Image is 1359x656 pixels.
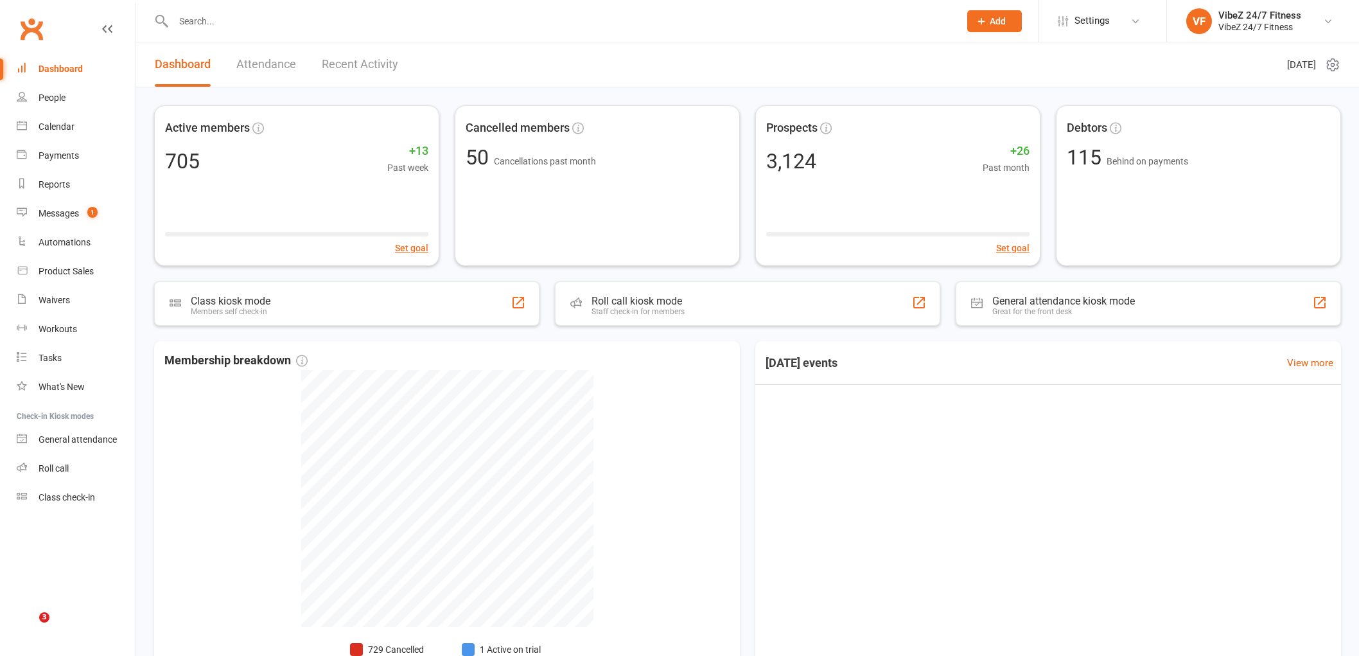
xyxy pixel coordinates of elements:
div: Roll call [39,463,69,474]
button: Set goal [395,241,428,255]
a: People [17,84,136,112]
a: Payments [17,141,136,170]
div: Waivers [39,295,70,305]
span: +26 [983,142,1030,161]
div: General attendance kiosk mode [992,295,1135,307]
span: Past week [387,161,428,175]
div: Workouts [39,324,77,334]
span: Active members [165,119,250,137]
h3: [DATE] events [755,351,848,375]
div: VibeZ 24/7 Fitness [1218,10,1301,21]
div: People [39,93,66,103]
div: Dashboard [39,64,83,74]
span: Add [990,16,1006,26]
a: Clubworx [15,13,48,45]
div: Messages [39,208,79,218]
div: Members self check-in [191,307,270,316]
span: Cancelled members [466,119,570,137]
a: Class kiosk mode [17,483,136,512]
div: General attendance [39,434,117,445]
div: Calendar [39,121,75,132]
a: Tasks [17,344,136,373]
span: [DATE] [1287,57,1316,73]
span: 3 [39,612,49,623]
span: Settings [1074,6,1110,35]
div: Reports [39,179,70,190]
a: Waivers [17,286,136,315]
a: Dashboard [17,55,136,84]
div: Product Sales [39,266,94,276]
div: Great for the front desk [992,307,1135,316]
a: View more [1287,355,1333,371]
span: Membership breakdown [164,351,308,370]
span: Behind on payments [1107,156,1188,166]
div: 3,124 [766,151,816,172]
div: Class check-in [39,492,95,502]
a: Messages 1 [17,199,136,228]
span: Cancellations past month [494,156,596,166]
a: Calendar [17,112,136,141]
div: Tasks [39,353,62,363]
div: Class kiosk mode [191,295,270,307]
a: Dashboard [155,42,211,87]
a: General attendance kiosk mode [17,425,136,454]
a: Product Sales [17,257,136,286]
a: Automations [17,228,136,257]
div: 705 [165,151,200,172]
a: What's New [17,373,136,402]
iframe: Intercom live chat [13,612,44,643]
div: Roll call kiosk mode [592,295,685,307]
div: VibeZ 24/7 Fitness [1218,21,1301,33]
div: Automations [39,237,91,247]
span: 50 [466,145,494,170]
button: Add [967,10,1022,32]
a: Recent Activity [322,42,398,87]
div: What's New [39,382,85,392]
span: 115 [1067,145,1107,170]
input: Search... [170,12,951,30]
div: Staff check-in for members [592,307,685,316]
a: Workouts [17,315,136,344]
button: Set goal [996,241,1030,255]
span: Prospects [766,119,818,137]
div: VF [1186,8,1212,34]
span: Debtors [1067,119,1107,137]
span: 1 [87,207,98,218]
a: Attendance [236,42,296,87]
a: Roll call [17,454,136,483]
div: Payments [39,150,79,161]
span: +13 [387,142,428,161]
span: Past month [983,161,1030,175]
a: Reports [17,170,136,199]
